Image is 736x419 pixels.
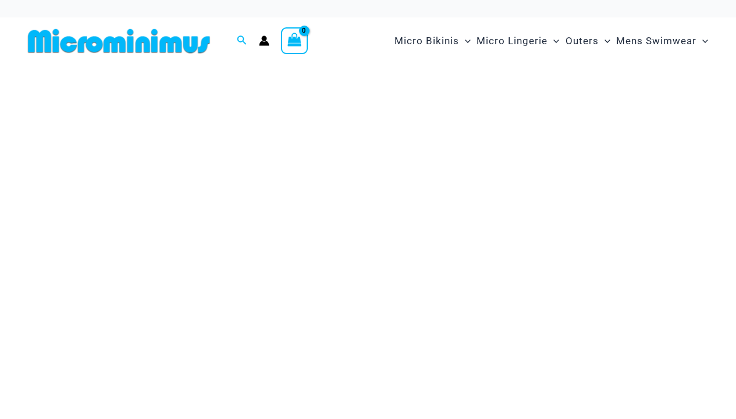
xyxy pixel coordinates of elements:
img: MM SHOP LOGO FLAT [23,28,215,54]
a: Search icon link [237,34,247,48]
span: Menu Toggle [547,26,559,56]
span: Menu Toggle [696,26,708,56]
a: View Shopping Cart, empty [281,27,308,54]
span: Menu Toggle [599,26,610,56]
a: Account icon link [259,35,269,46]
span: Mens Swimwear [616,26,696,56]
a: Micro BikinisMenu ToggleMenu Toggle [392,23,474,59]
a: Micro LingerieMenu ToggleMenu Toggle [474,23,562,59]
span: Micro Bikinis [394,26,459,56]
a: Mens SwimwearMenu ToggleMenu Toggle [613,23,711,59]
a: OutersMenu ToggleMenu Toggle [563,23,613,59]
span: Outers [566,26,599,56]
span: Micro Lingerie [477,26,547,56]
span: Menu Toggle [459,26,471,56]
nav: Site Navigation [390,22,713,61]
